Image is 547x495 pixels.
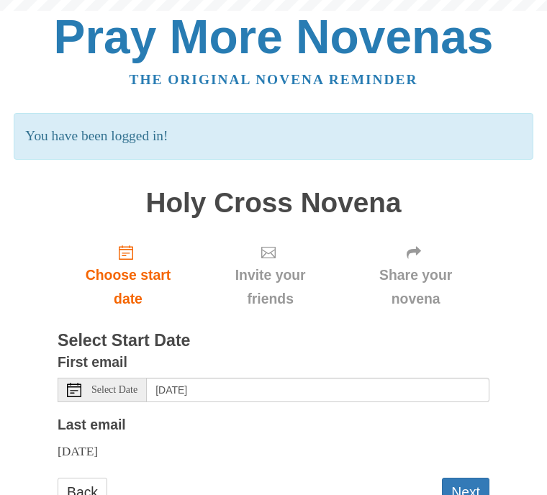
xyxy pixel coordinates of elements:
span: Share your novena [356,263,475,311]
span: Choose start date [72,263,184,311]
div: Click "Next" to confirm your start date first. [199,232,342,318]
a: The original novena reminder [130,72,418,87]
span: Invite your friends [213,263,327,311]
label: Last email [58,413,126,437]
span: Select Date [91,385,137,395]
label: First email [58,350,127,374]
span: [DATE] [58,444,98,458]
h3: Select Start Date [58,332,489,350]
p: You have been logged in! [14,113,533,160]
a: Choose start date [58,232,199,318]
div: Click "Next" to confirm your start date first. [342,232,489,318]
a: Pray More Novenas [54,10,494,63]
h1: Holy Cross Novena [58,188,489,219]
